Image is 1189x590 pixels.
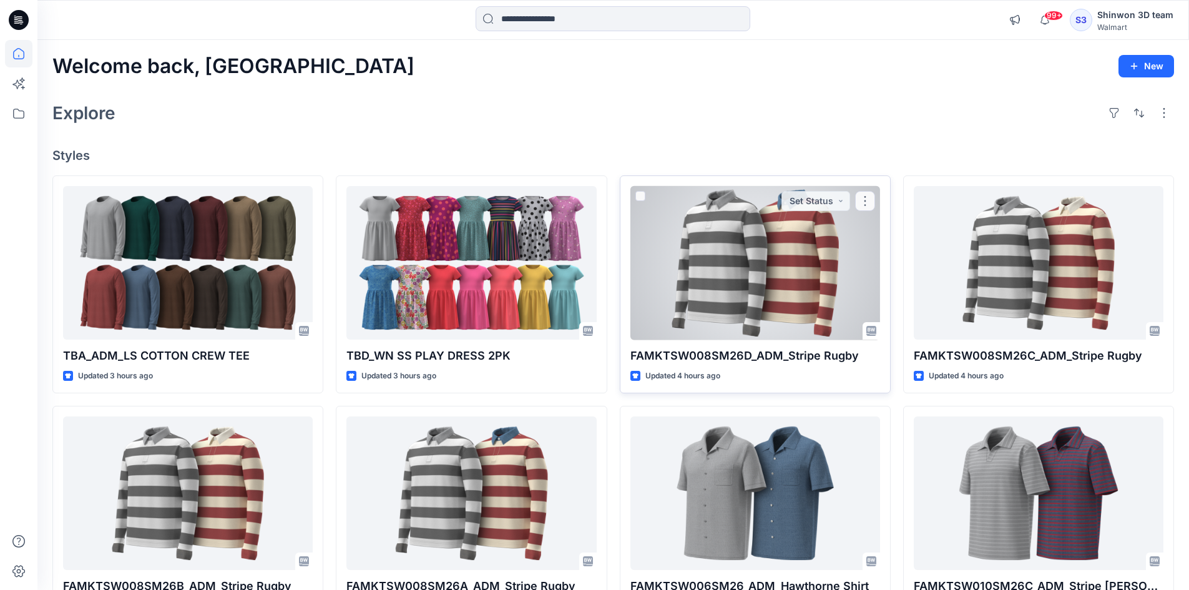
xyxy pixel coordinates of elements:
[630,416,880,571] a: FAMKTSW006SM26_ADM_Hawthorne Shirt
[346,347,596,365] p: TBD_WN SS PLAY DRESS 2PK
[630,186,880,340] a: FAMKTSW008SM26D_ADM_Stripe Rugby
[52,55,414,78] h2: Welcome back, [GEOGRAPHIC_DATA]
[1070,9,1092,31] div: S3
[346,416,596,571] a: FAMKTSW008SM26A_ADM_Stripe Rugby
[1097,22,1173,32] div: Walmart
[63,186,313,340] a: TBA_ADM_LS COTTON CREW TEE
[361,370,436,383] p: Updated 3 hours ago
[1097,7,1173,22] div: Shinwon 3D team
[914,186,1163,340] a: FAMKTSW008SM26C_ADM_Stripe Rugby
[52,148,1174,163] h4: Styles
[1118,55,1174,77] button: New
[52,103,115,123] h2: Explore
[914,347,1163,365] p: FAMKTSW008SM26C_ADM_Stripe Rugby
[346,186,596,340] a: TBD_WN SS PLAY DRESS 2PK
[645,370,720,383] p: Updated 4 hours ago
[63,347,313,365] p: TBA_ADM_LS COTTON CREW TEE
[914,416,1163,571] a: FAMKTSW010SM26C_ADM_Stripe Johny Collar Polo
[630,347,880,365] p: FAMKTSW008SM26D_ADM_Stripe Rugby
[78,370,153,383] p: Updated 3 hours ago
[1044,11,1063,21] span: 99+
[63,416,313,571] a: FAMKTSW008SM26B_ADM_Stripe Rugby
[929,370,1004,383] p: Updated 4 hours ago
